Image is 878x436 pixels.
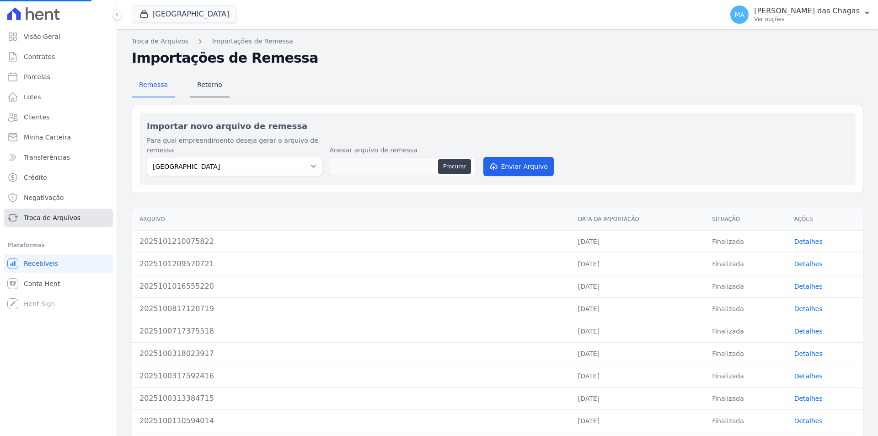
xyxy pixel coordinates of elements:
td: Finalizada [705,297,787,320]
a: Detalhes [794,305,823,312]
span: MA [734,11,744,18]
td: Finalizada [705,409,787,432]
div: 2025100318023917 [139,348,563,359]
div: 2025101016555220 [139,281,563,292]
a: Transferências [4,148,113,167]
a: Troca de Arquivos [132,37,188,46]
td: Finalizada [705,365,787,387]
span: Lotes [24,92,41,102]
div: 2025101209570721 [139,258,563,269]
td: Finalizada [705,275,787,297]
a: Conta Hent [4,275,113,293]
div: 2025100110594014 [139,415,563,426]
a: Detalhes [794,350,823,357]
td: [DATE] [571,230,705,253]
div: 2025100317592416 [139,371,563,382]
span: Clientes [24,113,49,122]
th: Arquivo [132,208,571,231]
a: Lotes [4,88,113,106]
td: Finalizada [705,387,787,409]
span: Retorno [192,75,228,94]
td: Finalizada [705,342,787,365]
button: Procurar [438,159,471,174]
a: Detalhes [794,238,823,245]
div: 2025100313384715 [139,393,563,404]
div: 2025101210075822 [139,236,563,247]
button: MA [PERSON_NAME] das Chagas Ver opções [723,2,878,27]
span: Crédito [24,173,47,182]
td: [DATE] [571,342,705,365]
span: Minha Carteira [24,133,71,142]
td: [DATE] [571,387,705,409]
div: Plataformas [7,240,109,251]
a: Detalhes [794,395,823,402]
a: Detalhes [794,283,823,290]
p: Ver opções [754,16,860,23]
span: Recebíveis [24,259,58,268]
td: [DATE] [571,409,705,432]
span: Conta Hent [24,279,60,288]
td: [DATE] [571,297,705,320]
a: Detalhes [794,328,823,335]
span: Contratos [24,52,55,61]
th: Ações [787,208,863,231]
a: Importações de Remessa [212,37,293,46]
th: Data da Importação [571,208,705,231]
h2: Importar novo arquivo de remessa [147,120,848,132]
span: Transferências [24,153,70,162]
a: Detalhes [794,260,823,268]
a: Minha Carteira [4,128,113,146]
td: Finalizada [705,253,787,275]
a: Remessa [132,74,175,97]
td: [DATE] [571,320,705,342]
td: [DATE] [571,253,705,275]
a: Parcelas [4,68,113,86]
td: [DATE] [571,275,705,297]
a: Crédito [4,168,113,187]
a: Detalhes [794,417,823,425]
td: Finalizada [705,230,787,253]
a: Recebíveis [4,254,113,273]
a: Detalhes [794,372,823,380]
a: Negativação [4,188,113,207]
div: 2025100717375518 [139,326,563,337]
a: Visão Geral [4,27,113,46]
td: [DATE] [571,365,705,387]
nav: Breadcrumb [132,37,863,46]
label: Anexar arquivo de remessa [330,145,476,155]
span: Troca de Arquivos [24,213,80,222]
a: Retorno [190,74,230,97]
span: Negativação [24,193,64,202]
a: Clientes [4,108,113,126]
label: Para qual empreendimento deseja gerar o arquivo de remessa [147,136,322,155]
span: Parcelas [24,72,50,81]
h2: Importações de Remessa [132,50,863,66]
nav: Tab selector [132,74,230,97]
p: [PERSON_NAME] das Chagas [754,6,860,16]
span: Remessa [134,75,173,94]
a: Contratos [4,48,113,66]
a: Troca de Arquivos [4,209,113,227]
div: 2025100817120719 [139,303,563,314]
td: Finalizada [705,320,787,342]
th: Situação [705,208,787,231]
button: Enviar Arquivo [483,157,554,176]
span: Visão Geral [24,32,60,41]
button: [GEOGRAPHIC_DATA] [132,5,237,23]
